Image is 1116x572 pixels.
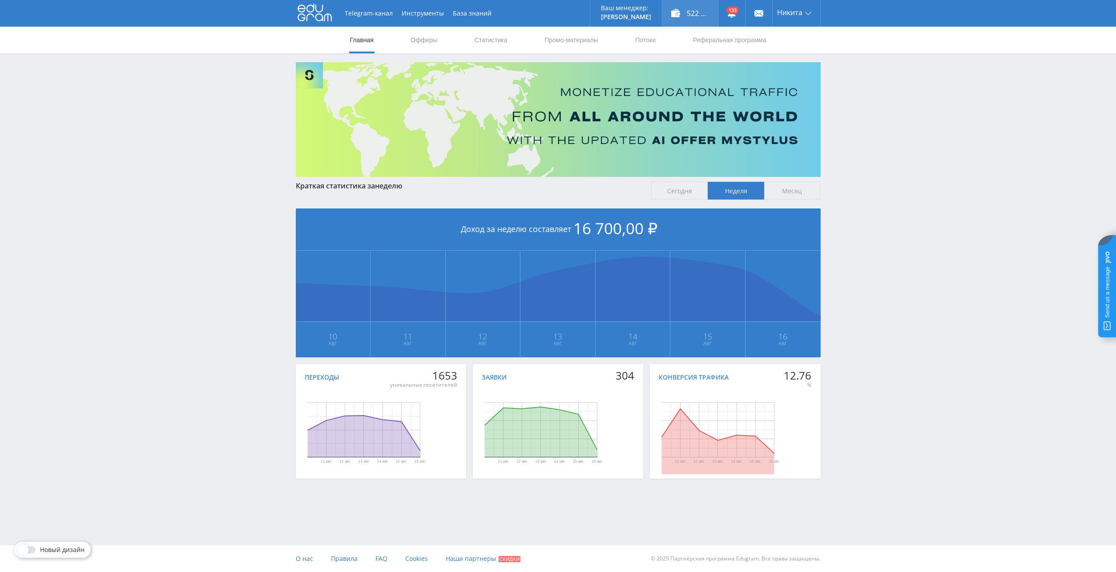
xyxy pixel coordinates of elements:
[562,545,820,572] div: © 2025 Партнёрская программа Edugram. Все права защищены.
[651,182,708,200] span: Сегодня
[278,385,449,474] svg: Диаграмма.
[659,374,729,381] div: Конверсия трафика
[692,27,767,53] a: Реферальная программа
[358,460,369,464] text: 13 авг.
[616,369,634,382] div: 304
[371,333,445,340] span: 11
[296,208,821,251] div: Доход за неделю составляет
[572,460,584,464] text: 15 авг.
[521,333,595,340] span: 13
[746,333,820,340] span: 16
[296,554,313,563] span: О нас
[601,4,651,12] p: Ваш менеджер:
[544,27,599,53] a: Промо-материалы
[521,340,595,347] span: Авг
[390,369,457,382] div: 1653
[375,181,403,191] span: неделю
[675,460,686,464] text: 11 авг.
[296,340,370,347] span: Авг
[390,381,457,388] div: уникальных посетителей
[784,369,811,382] div: 12.76
[395,460,407,464] text: 15 авг.
[708,182,764,200] span: Неделя
[296,182,643,190] div: Краткая статистика за
[498,460,509,464] text: 11 авг.
[671,340,745,347] span: Авг
[405,554,428,563] span: Cookies
[535,460,546,464] text: 13 авг.
[414,460,425,464] text: 16 авг.
[446,340,520,347] span: Авг
[446,545,520,572] a: Наши партнеры Скидки
[320,460,331,464] text: 11 авг.
[750,460,761,464] text: 15 авг.
[769,460,780,464] text: 16 авг.
[693,460,705,464] text: 12 авг.
[596,340,670,347] span: Авг
[784,381,811,388] div: %
[455,385,626,474] svg: Диаграмма.
[375,554,387,563] span: FAQ
[331,545,358,572] a: Правила
[377,460,388,464] text: 14 авг.
[296,333,370,340] span: 10
[731,460,742,464] text: 14 авг.
[474,27,508,53] a: Статистика
[331,554,358,563] span: Правила
[634,27,657,53] a: Потоки
[482,374,507,381] div: Заявки
[671,333,745,340] span: 15
[296,62,821,177] img: Banner
[632,385,803,474] svg: Диаграмма.
[746,340,820,347] span: Авг
[446,333,520,340] span: 12
[339,460,351,464] text: 12 авг.
[601,13,651,20] p: [PERSON_NAME]
[349,27,375,53] a: Главная
[371,340,445,347] span: Авг
[712,460,723,464] text: 13 авг.
[516,460,528,464] text: 12 авг.
[554,460,565,464] text: 14 авг.
[499,556,520,562] span: Скидки
[592,460,603,464] text: 16 авг.
[596,333,670,340] span: 14
[305,374,339,381] div: Переходы
[410,27,439,53] a: Офферы
[405,545,428,572] a: Cookies
[777,9,802,16] span: Никита
[764,182,821,200] span: Месяц
[573,218,657,239] span: 16 700,00 ₽
[446,554,496,563] span: Наши партнеры
[296,545,313,572] a: О нас
[40,546,85,553] span: Новый дизайн
[375,545,387,572] a: FAQ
